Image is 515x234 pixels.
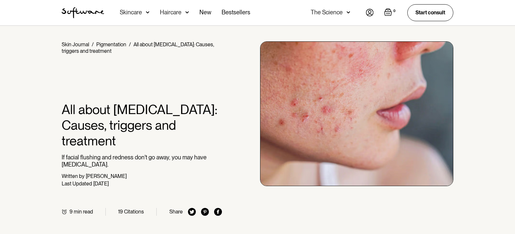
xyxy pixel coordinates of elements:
[120,9,142,16] div: Skincare
[62,181,92,187] div: Last Updated
[92,41,94,48] div: /
[201,208,209,216] img: pinterest icon
[169,209,183,215] div: Share
[62,41,89,48] a: Skin Journal
[129,41,131,48] div: /
[62,41,214,54] div: All about [MEDICAL_DATA]: Causes, triggers and treatment
[185,9,189,16] img: arrow down
[124,209,144,215] div: Citations
[407,4,453,21] a: Start consult
[74,209,93,215] div: min read
[160,9,181,16] div: Haircare
[311,9,343,16] div: The Science
[62,7,104,18] a: home
[62,7,104,18] img: Software Logo
[384,8,397,17] a: Open empty cart
[62,173,85,179] div: Written by
[62,154,222,168] p: If facial flushing and redness don't go away, you may have [MEDICAL_DATA].
[392,8,397,14] div: 0
[70,209,72,215] div: 9
[188,208,196,216] img: twitter icon
[347,9,350,16] img: arrow down
[62,102,222,149] h1: All about [MEDICAL_DATA]: Causes, triggers and treatment
[93,181,109,187] div: [DATE]
[86,173,127,179] div: [PERSON_NAME]
[214,208,222,216] img: facebook icon
[118,209,123,215] div: 19
[96,41,126,48] a: Pigmentation
[146,9,149,16] img: arrow down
